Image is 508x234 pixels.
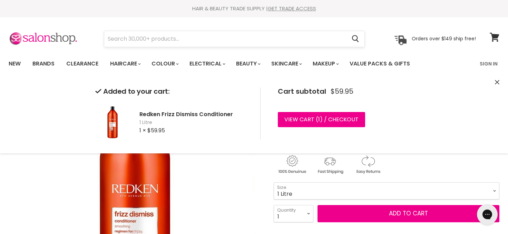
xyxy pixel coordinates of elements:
[146,57,183,71] a: Colour
[95,88,249,95] h2: Added to your cart:
[495,79,499,86] button: Close
[473,202,501,227] iframe: Gorgias live chat messenger
[312,154,348,175] img: shipping.gif
[389,209,428,217] span: Add to cart
[139,111,249,118] h2: Redken Frizz Dismiss Conditioner
[350,154,386,175] img: returns.gif
[346,31,364,47] button: Search
[105,57,145,71] a: Haircare
[476,57,502,71] a: Sign In
[317,205,499,222] button: Add to cart
[104,31,346,47] input: Search
[266,57,306,71] a: Skincare
[331,88,353,95] span: $59.95
[3,57,26,71] a: New
[139,119,249,126] span: 1 Litre
[318,115,320,123] span: 1
[278,112,365,127] a: View cart (1) / Checkout
[104,31,365,47] form: Product
[344,57,415,71] a: Value Packs & Gifts
[184,57,229,71] a: Electrical
[274,154,310,175] img: genuine.gif
[27,57,60,71] a: Brands
[412,35,476,42] p: Orders over $149 ship free!
[95,105,130,140] img: Redken Frizz Dismiss Conditioner
[231,57,265,71] a: Beauty
[139,126,146,134] span: 1 ×
[307,57,343,71] a: Makeup
[268,5,316,12] a: GET TRADE ACCESS
[147,126,165,134] span: $59.95
[61,57,104,71] a: Clearance
[274,205,313,222] select: Quantity
[278,87,326,96] span: Cart subtotal
[3,54,446,74] ul: Main menu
